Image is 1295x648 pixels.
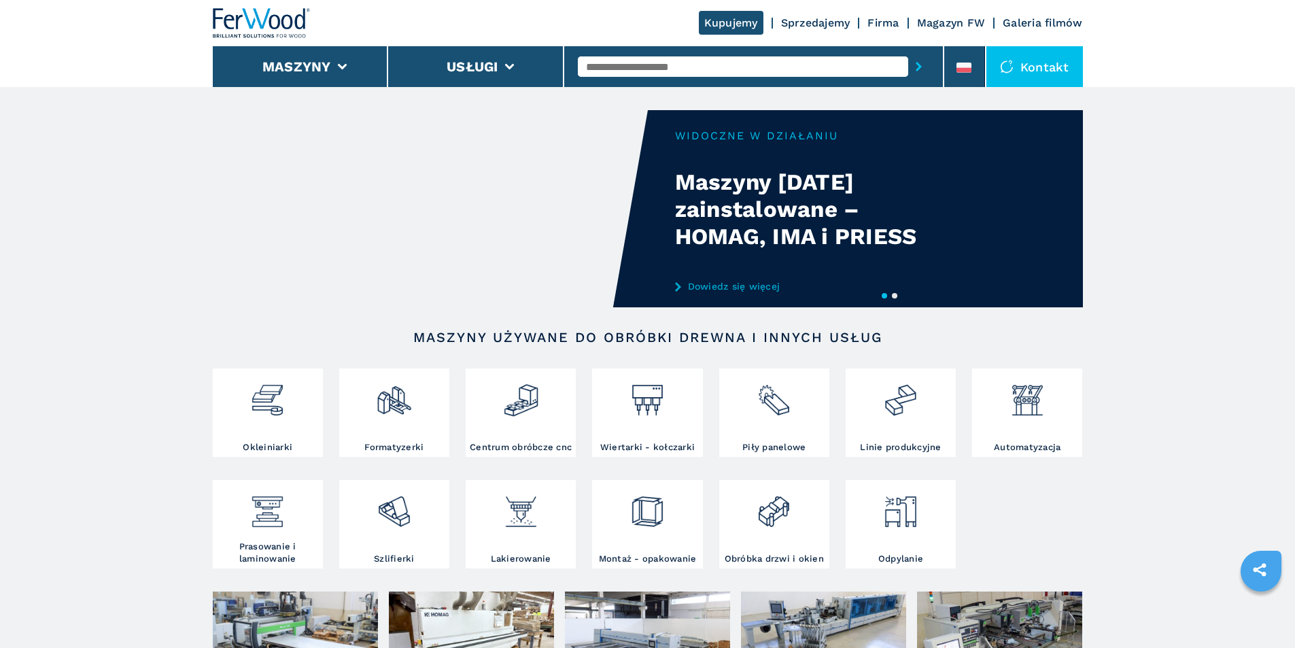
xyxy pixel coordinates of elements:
[374,553,415,565] h3: Szlifierki
[846,480,956,568] a: Odpylanie
[756,372,792,418] img: sezionatrici_2.png
[742,441,806,454] h3: Piły panelowe
[213,110,648,307] video: Your browser does not support the video tag.
[1003,16,1083,29] a: Galeria filmów
[781,16,850,29] a: Sprzedajemy
[592,369,702,457] a: Wiertarki - kołczarki
[719,480,829,568] a: Obróbka drzwi i okien
[213,8,311,38] img: Ferwood
[592,480,702,568] a: Montaż - opakowanie
[917,16,986,29] a: Magazyn FW
[447,58,498,75] button: Usługi
[1243,553,1277,587] a: sharethis
[882,483,918,530] img: aspirazione_1.png
[986,46,1083,87] div: Kontakt
[675,281,942,292] a: Dowiedz się więcej
[629,372,666,418] img: foratrici_inseritrici_2.png
[470,441,572,454] h3: Centrum obróbcze cnc
[599,553,697,565] h3: Montaż - opakowanie
[376,483,412,530] img: levigatrici_2.png
[756,483,792,530] img: lavorazione_porte_finestre_2.png
[339,369,449,457] a: Formatyzerki
[882,293,887,299] button: 1
[908,51,929,82] button: submit-button
[860,441,941,454] h3: Linie produkcyjne
[972,369,1082,457] a: Automatyzacja
[600,441,695,454] h3: Wiertarki - kołczarki
[256,329,1039,345] h2: Maszyny używane do obróbki drewna i innych usług
[846,369,956,457] a: Linie produkcyjne
[699,11,763,35] a: Kupujemy
[466,480,576,568] a: Lakierowanie
[262,58,331,75] button: Maszyny
[725,553,824,565] h3: Obróbka drzwi i okien
[503,483,539,530] img: verniciatura_1.png
[213,480,323,568] a: Prasowanie i laminowanie
[376,372,412,418] img: squadratrici_2.png
[867,16,899,29] a: Firma
[503,372,539,418] img: centro_di_lavoro_cnc_2.png
[213,369,323,457] a: Okleiniarki
[249,372,286,418] img: bordatrici_1.png
[364,441,424,454] h3: Formatyzerki
[1009,372,1046,418] img: automazione.png
[719,369,829,457] a: Piły panelowe
[994,441,1060,454] h3: Automatyzacja
[491,553,551,565] h3: Lakierowanie
[216,541,320,565] h3: Prasowanie i laminowanie
[878,553,923,565] h3: Odpylanie
[629,483,666,530] img: montaggio_imballaggio_2.png
[1000,60,1014,73] img: Kontakt
[882,372,918,418] img: linee_di_produzione_2.png
[243,441,292,454] h3: Okleiniarki
[466,369,576,457] a: Centrum obróbcze cnc
[892,293,897,299] button: 2
[249,483,286,530] img: pressa-strettoia.png
[339,480,449,568] a: Szlifierki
